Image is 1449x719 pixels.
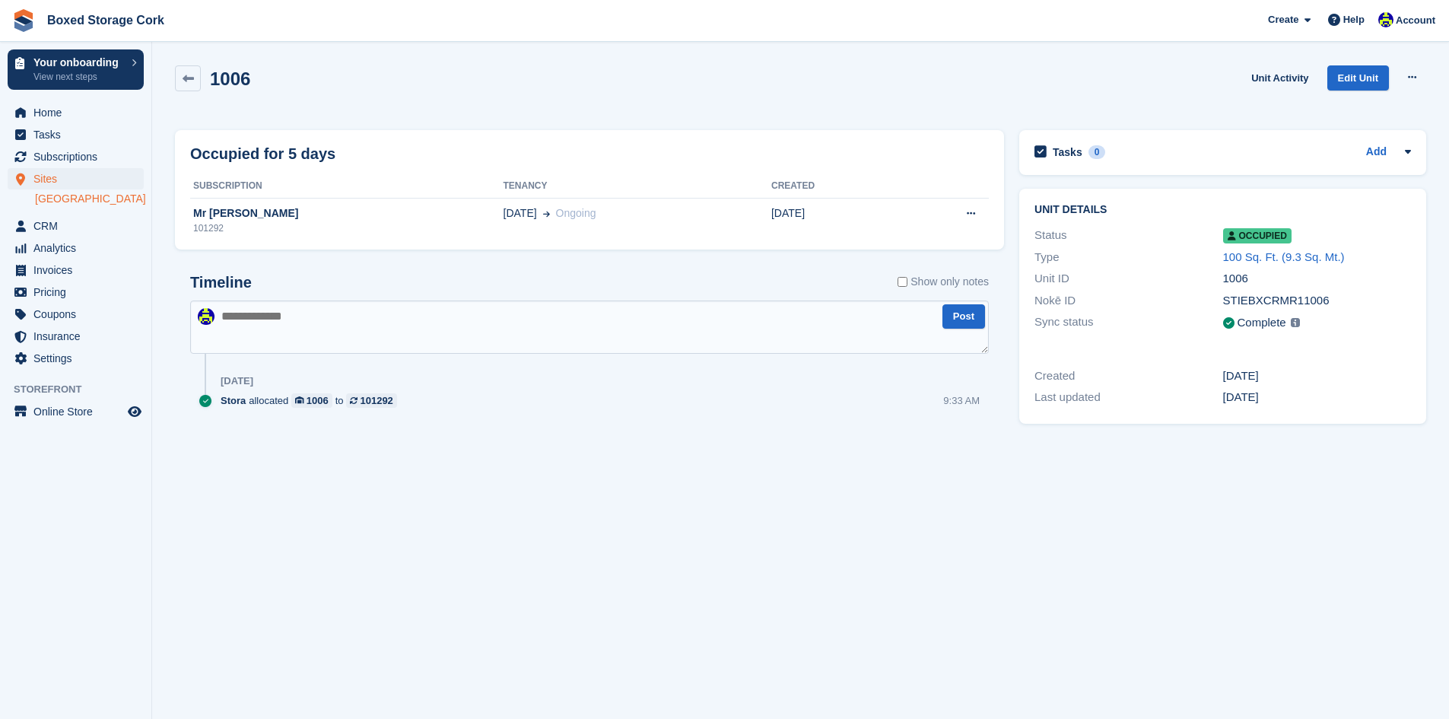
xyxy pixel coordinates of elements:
a: 100 Sq. Ft. (9.3 Sq. Mt.) [1223,250,1345,263]
a: menu [8,348,144,369]
div: allocated to [221,393,405,408]
span: Sites [33,168,125,189]
div: 101292 [360,393,392,408]
a: Preview store [126,402,144,421]
input: Show only notes [898,274,907,290]
a: menu [8,259,144,281]
td: [DATE] [771,198,897,243]
span: Settings [33,348,125,369]
a: menu [8,401,144,422]
div: [DATE] [221,375,253,387]
span: Occupied [1223,228,1292,243]
div: 101292 [190,221,504,235]
span: Invoices [33,259,125,281]
span: Help [1343,12,1365,27]
span: Online Store [33,401,125,422]
a: menu [8,215,144,237]
th: Created [771,174,897,199]
a: menu [8,124,144,145]
a: menu [8,237,144,259]
th: Subscription [190,174,504,199]
a: menu [8,102,144,123]
div: Type [1034,249,1222,266]
span: [DATE] [504,205,537,221]
a: 101292 [346,393,396,408]
div: 9:33 AM [943,393,980,408]
a: menu [8,326,144,347]
div: 0 [1088,145,1106,159]
span: Create [1268,12,1298,27]
img: Vincent [198,308,214,325]
img: Vincent [1378,12,1393,27]
div: Unit ID [1034,270,1222,288]
span: Coupons [33,304,125,325]
span: Subscriptions [33,146,125,167]
div: STIEBXCRMR11006 [1223,292,1411,310]
a: Boxed Storage Cork [41,8,170,33]
span: Ongoing [556,207,596,219]
div: Nokē ID [1034,292,1222,310]
a: Add [1366,144,1387,161]
span: Home [33,102,125,123]
button: Post [942,304,985,329]
a: menu [8,282,144,303]
a: 1006 [291,393,332,408]
span: Stora [221,393,246,408]
label: Show only notes [898,274,989,290]
h2: Unit details [1034,204,1411,216]
div: Sync status [1034,313,1222,332]
h2: 1006 [210,68,250,89]
span: CRM [33,215,125,237]
a: menu [8,146,144,167]
div: [DATE] [1223,367,1411,385]
div: Mr [PERSON_NAME] [190,205,504,221]
a: Edit Unit [1327,65,1389,91]
h2: Tasks [1053,145,1082,159]
div: Complete [1238,314,1286,332]
a: Your onboarding View next steps [8,49,144,90]
a: menu [8,168,144,189]
img: icon-info-grey-7440780725fd019a000dd9b08b2336e03edf1995a4989e88bcd33f0948082b44.svg [1291,318,1300,327]
span: Storefront [14,382,151,397]
th: Tenancy [504,174,771,199]
span: Analytics [33,237,125,259]
p: Your onboarding [33,57,124,68]
span: Pricing [33,282,125,303]
div: Created [1034,367,1222,385]
div: [DATE] [1223,389,1411,406]
h2: Occupied for 5 days [190,142,335,165]
a: [GEOGRAPHIC_DATA] [35,192,144,206]
a: menu [8,304,144,325]
a: Unit Activity [1245,65,1314,91]
span: Insurance [33,326,125,347]
span: Tasks [33,124,125,145]
p: View next steps [33,70,124,84]
div: Last updated [1034,389,1222,406]
h2: Timeline [190,274,252,291]
span: Account [1396,13,1435,28]
div: Status [1034,227,1222,244]
img: stora-icon-8386f47178a22dfd0bd8f6a31ec36ba5ce8667c1dd55bd0f319d3a0aa187defe.svg [12,9,35,32]
div: 1006 [1223,270,1411,288]
div: 1006 [307,393,329,408]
